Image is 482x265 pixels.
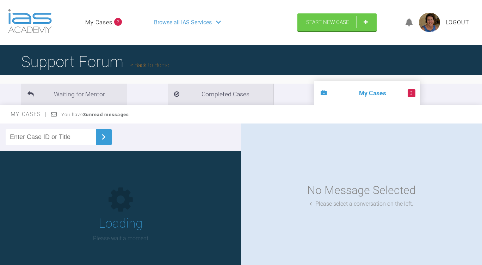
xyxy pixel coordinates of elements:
a: Back to Home [130,62,169,68]
span: You have [61,112,129,117]
img: profile.png [419,13,440,32]
h1: Loading [99,213,143,234]
strong: 3 unread messages [83,112,129,117]
img: logo-light.3e3ef733.png [8,9,52,33]
li: Completed Cases [168,84,273,105]
li: Waiting for Mentor [21,84,127,105]
span: Browse all IAS Services [154,18,212,27]
p: Please wait a moment [93,234,148,243]
a: Logout [446,18,469,27]
img: chevronRight.28bd32b0.svg [98,131,109,143]
li: My Cases [314,81,420,105]
h1: Support Forum [21,49,169,74]
span: Start New Case [306,19,349,25]
a: My Cases [85,18,112,27]
input: Enter Case ID or Title [6,129,96,145]
span: 3 [408,89,415,97]
div: Please select a conversation on the left. [310,199,413,209]
span: 3 [114,18,122,26]
div: No Message Selected [307,181,416,199]
a: Start New Case [297,13,377,31]
span: My Cases [11,111,47,118]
